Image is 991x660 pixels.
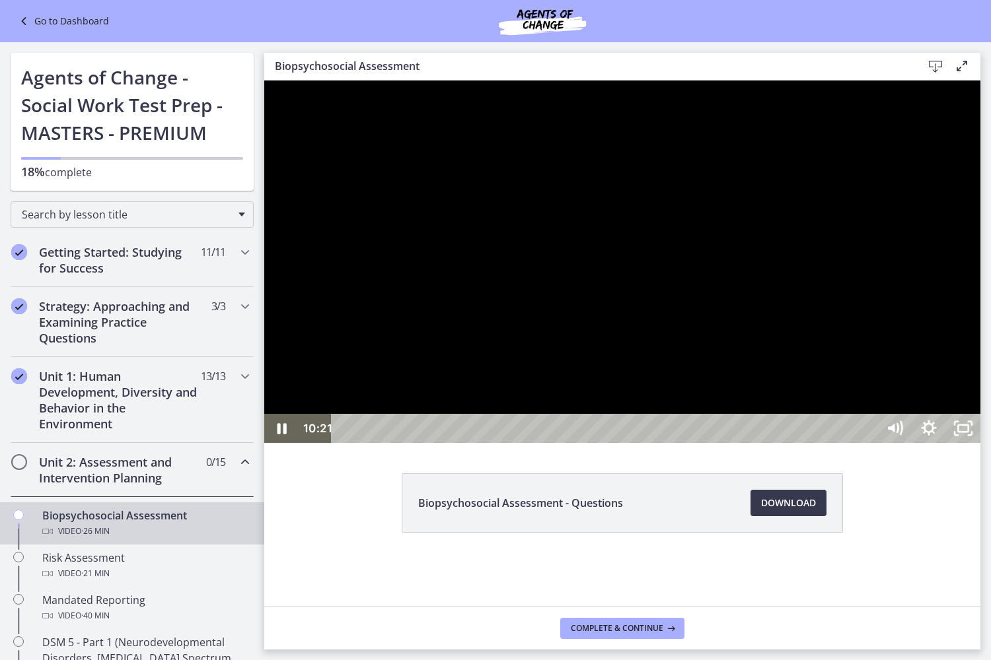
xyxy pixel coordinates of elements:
[21,164,243,180] p: complete
[39,244,200,276] h2: Getting Started: Studying for Success
[42,550,248,581] div: Risk Assessment
[275,58,901,74] h3: Biopsychosocial Assessment
[11,298,27,314] i: Completed
[42,592,248,624] div: Mandated Reporting
[418,495,623,511] span: Biopsychosocial Assessment - Questions
[39,368,200,432] h2: Unit 1: Human Development, Diversity and Behavior in the Environment
[211,298,225,314] span: 3 / 3
[16,13,109,29] a: Go to Dashboard
[11,368,27,384] i: Completed
[22,207,232,222] span: Search by lesson title
[42,566,248,581] div: Video
[761,495,816,511] span: Download
[463,5,622,37] img: Agents of Change
[560,618,684,639] button: Complete & continue
[81,608,110,624] span: · 40 min
[206,454,225,470] span: 0 / 15
[201,368,225,384] span: 13 / 13
[11,201,254,228] div: Search by lesson title
[81,566,110,581] span: · 21 min
[21,63,243,147] h1: Agents of Change - Social Work Test Prep - MASTERS - PREMIUM
[42,523,248,539] div: Video
[11,244,27,260] i: Completed
[571,623,663,634] span: Complete & continue
[682,333,716,362] button: Unfullscreen
[42,508,248,539] div: Biopsychosocial Assessment
[751,490,826,516] a: Download
[42,608,248,624] div: Video
[647,333,682,362] button: Show settings menu
[264,81,980,443] iframe: Video Lesson
[613,333,647,362] button: Mute
[81,523,110,539] span: · 26 min
[39,454,200,486] h2: Unit 2: Assessment and Intervention Planning
[21,164,45,180] span: 18%
[39,298,200,346] h2: Strategy: Approaching and Examining Practice Questions
[201,244,225,260] span: 11 / 11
